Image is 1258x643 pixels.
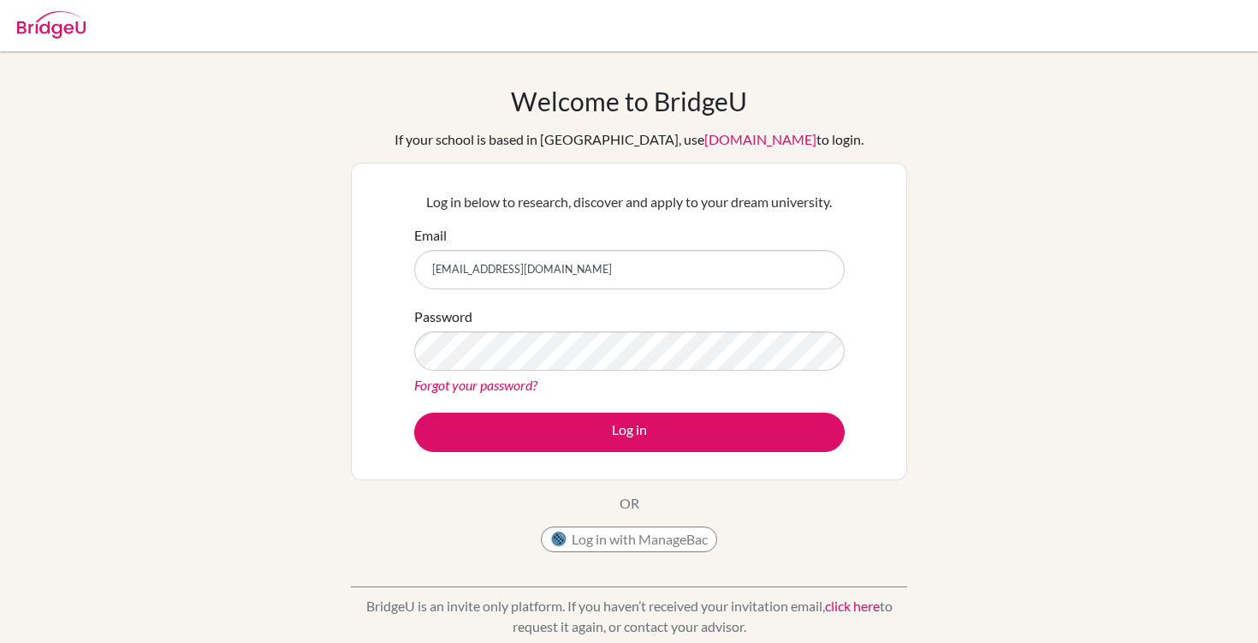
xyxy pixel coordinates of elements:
a: [DOMAIN_NAME] [704,131,816,147]
p: BridgeU is an invite only platform. If you haven’t received your invitation email, to request it ... [351,596,907,637]
p: Log in below to research, discover and apply to your dream university. [414,192,845,212]
a: Forgot your password? [414,377,537,393]
button: Log in [414,413,845,452]
h1: Welcome to BridgeU [511,86,747,116]
label: Password [414,307,472,327]
label: Email [414,225,447,246]
button: Log in with ManageBac [541,527,717,552]
p: OR [620,493,639,514]
img: Bridge-U [17,11,86,39]
a: click here [825,598,880,614]
div: If your school is based in [GEOGRAPHIC_DATA], use to login. [395,129,863,150]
